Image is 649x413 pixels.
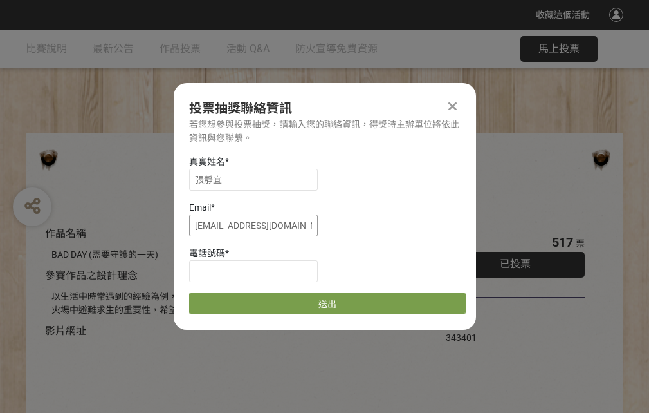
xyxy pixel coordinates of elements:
span: 真實姓名 [189,157,225,167]
span: 參賽作品之設計理念 [45,269,138,282]
div: 投票抽獎聯絡資訊 [189,99,461,118]
span: Email [189,202,211,213]
a: 防火宣導免費資源 [295,30,378,68]
span: 已投票 [500,258,531,270]
span: 票 [576,238,585,249]
a: 最新公告 [93,30,134,68]
div: BAD DAY (需要守護的一天) [51,248,407,262]
span: 活動 Q&A [226,43,270,55]
span: 馬上投票 [538,43,580,55]
span: 最新公告 [93,43,134,55]
span: 作品名稱 [45,227,86,240]
div: 若您想參與投票抽獎，請輸入您的聯絡資訊，得獎時主辦單位將依此資訊與您聯繫。 [189,118,461,145]
span: 影片網址 [45,325,86,337]
span: 517 [552,235,573,250]
button: 馬上投票 [520,36,598,62]
a: 比賽說明 [26,30,67,68]
span: 防火宣導免費資源 [295,43,378,55]
span: 作品投票 [160,43,201,55]
iframe: Facebook Share [480,318,544,331]
span: 電話號碼 [189,248,225,258]
div: 以生活中時常遇到的經驗為例，透過對比的方式宣傳住宅用火災警報器、家庭逃生計畫及火場中避難求生的重要性，希望透過趣味的短影音讓更多人認識到更多的防火觀念。 [51,290,407,317]
span: 比賽說明 [26,43,67,55]
button: 送出 [189,293,466,314]
a: 作品投票 [160,30,201,68]
a: 活動 Q&A [226,30,270,68]
span: 收藏這個活動 [536,10,590,20]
